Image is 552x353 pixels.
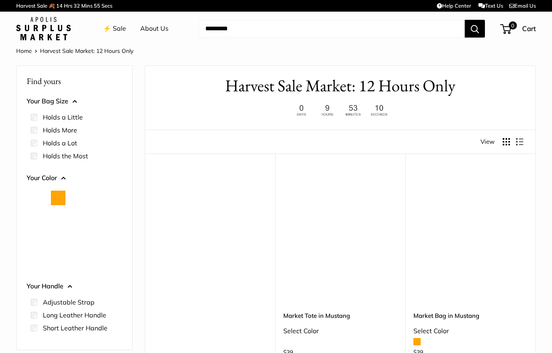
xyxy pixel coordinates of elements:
span: Harvest Sale Market: 12 Hours Only [40,47,133,55]
label: Adjustable Strap [43,297,95,307]
button: Court Green [74,191,88,205]
a: Market Tote in Mustang [283,311,397,320]
div: Select Color [413,325,527,337]
p: Find yours [27,73,122,89]
a: Email Us [509,2,536,9]
span: Hrs [64,2,72,9]
label: Holds More [43,125,77,135]
h1: Harvest Sale Market: 12 Hours Only [157,74,523,98]
label: Holds the Most [43,151,88,161]
span: 0 [509,21,517,29]
a: Market Bag in Mustang [413,311,527,320]
a: 0 Cart [501,22,536,35]
a: Help Center [437,2,471,9]
nav: Breadcrumb [16,46,133,56]
button: Chenille Window Sage [74,212,88,226]
img: 12 hours only. Ends at 8pm [290,103,391,118]
a: ⚡️ Sale [103,23,126,35]
span: 32 [74,2,80,9]
a: Market Bag in MustangMarket Bag in Mustang [413,174,527,288]
button: Search [465,20,485,38]
a: Text Us [478,2,503,9]
button: Daisy [28,233,43,247]
button: Mustang [74,233,88,247]
span: Cart [522,24,536,33]
div: Select Color [283,325,397,337]
label: Holds a Lot [43,138,77,148]
button: Orange [51,191,65,205]
button: Your Handle [27,280,122,292]
label: Short Leather Handle [43,323,107,333]
img: Apolis: Surplus Market [16,17,71,40]
button: Mint Sorbet [51,233,65,247]
span: View [480,136,495,147]
label: Holds a Little [43,112,83,122]
label: Long Leather Handle [43,310,106,320]
span: 55 [94,2,100,9]
a: Home [16,47,32,55]
button: Your Color [27,172,122,184]
button: Blush [96,191,111,205]
a: Market Tote in MustangMarket Tote in Mustang [283,174,397,288]
button: Your Bag Size [27,95,122,107]
input: Search... [199,20,465,38]
span: 14 [56,2,63,9]
span: Secs [101,2,112,9]
button: Natural [28,191,43,205]
button: Display products as grid [503,138,510,145]
button: Display products as list [516,138,523,145]
button: Chambray [28,212,43,226]
button: Taupe [96,233,111,247]
span: Mins [81,2,93,9]
button: Chenille Window Brick [51,212,65,226]
button: Cognac [96,212,111,226]
button: White Porcelain [28,254,43,268]
a: About Us [140,23,169,35]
